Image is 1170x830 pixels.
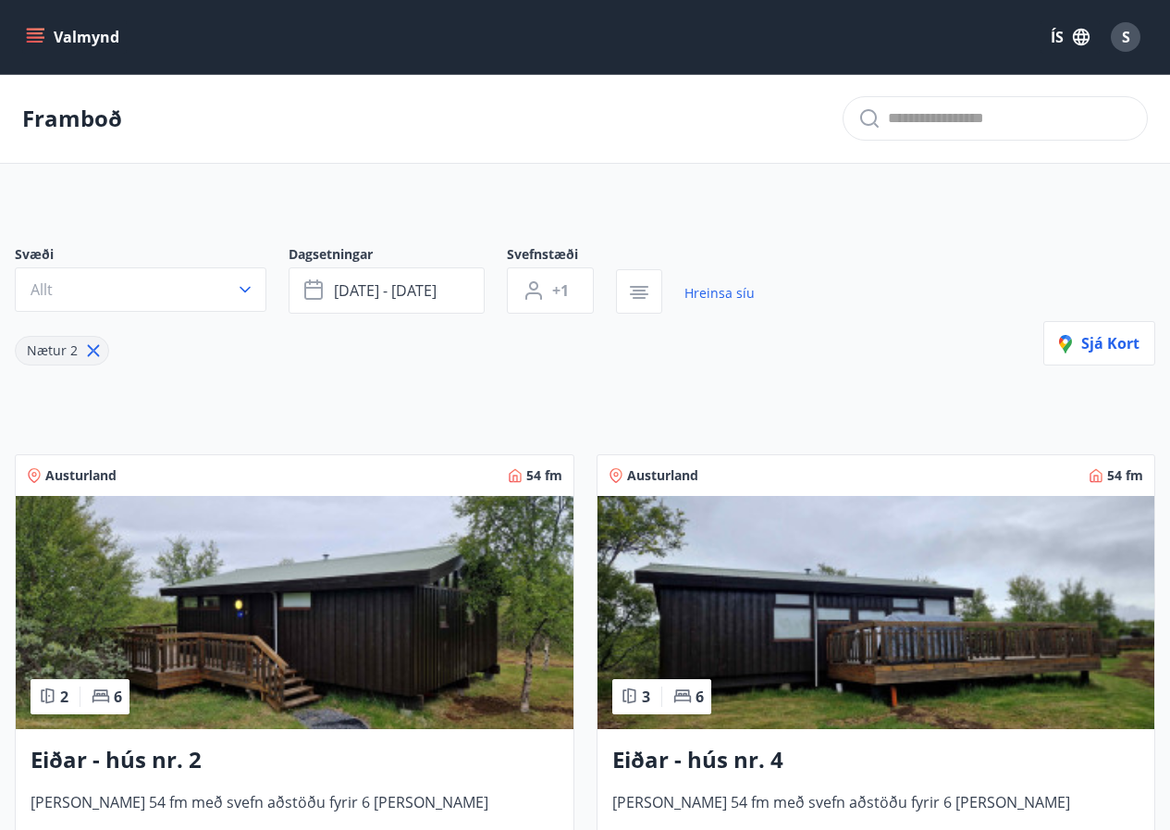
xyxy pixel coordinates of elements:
[22,103,122,134] p: Framboð
[31,279,53,300] span: Allt
[15,336,109,365] div: Nætur 2
[289,245,507,267] span: Dagsetningar
[507,267,594,314] button: +1
[507,245,616,267] span: Svefnstæði
[627,466,698,485] span: Austurland
[114,687,122,707] span: 6
[60,687,68,707] span: 2
[15,245,289,267] span: Svæði
[45,466,117,485] span: Austurland
[552,280,569,301] span: +1
[612,744,1140,777] h3: Eiðar - hús nr. 4
[1122,27,1130,47] span: S
[1041,20,1100,54] button: ÍS
[22,20,127,54] button: menu
[1043,321,1155,365] button: Sjá kort
[15,267,266,312] button: Allt
[597,496,1155,729] img: Paella dish
[642,687,650,707] span: 3
[1059,333,1139,353] span: Sjá kort
[334,280,437,301] span: [DATE] - [DATE]
[696,687,704,707] span: 6
[16,496,573,729] img: Paella dish
[289,267,485,314] button: [DATE] - [DATE]
[27,341,78,359] span: Nætur 2
[1103,15,1148,59] button: S
[684,273,755,314] a: Hreinsa síu
[526,466,562,485] span: 54 fm
[1107,466,1143,485] span: 54 fm
[31,744,559,777] h3: Eiðar - hús nr. 2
